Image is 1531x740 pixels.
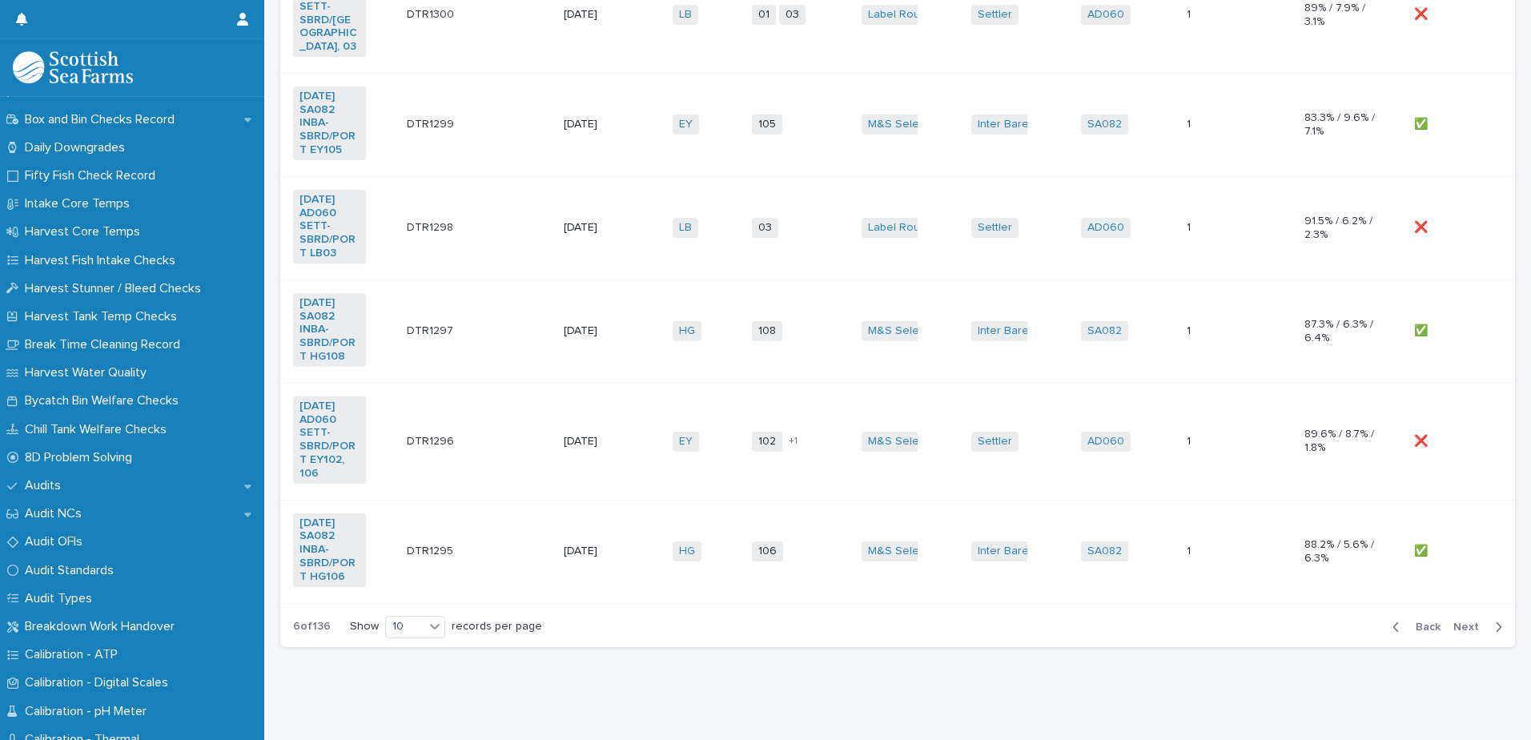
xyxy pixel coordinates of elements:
[386,618,424,635] div: 10
[564,435,637,448] p: [DATE]
[18,478,74,493] p: Audits
[679,118,693,131] a: EY
[679,221,692,235] a: LB
[18,309,190,324] p: Harvest Tank Temp Checks
[407,5,457,22] p: DTR1300
[1187,321,1194,338] p: 1
[280,607,344,646] p: 6 of 136
[1414,218,1431,235] p: ❌
[407,218,456,235] p: DTR1298
[868,8,934,22] a: Label Rouge
[18,534,95,549] p: Audit OFIs
[1187,218,1194,235] p: 1
[18,365,159,380] p: Harvest Water Quality
[452,620,542,633] p: records per page
[18,112,187,127] p: Box and Bin Checks Record
[13,51,133,83] img: mMrefqRFQpe26GRNOUkG
[280,500,1515,603] tr: [DATE] SA082 INBA-SBRD/PORT HG106 DTR1295DTR1295 [DATE]HG 106M&S Select Inter Barents SA082 11 88...
[1414,5,1431,22] p: ❌
[1187,115,1194,131] p: 1
[350,620,379,633] p: Show
[18,647,131,662] p: Calibration - ATP
[1406,621,1441,633] span: Back
[1087,545,1122,558] a: SA082
[280,176,1515,280] tr: [DATE] AD060 SETT-SBRD/PORT LB03 DTR1298DTR1298 [DATE]LB 03Label Rouge Settler AD060 11 91.5% / 6...
[679,545,695,558] a: HG
[1414,115,1431,131] p: ✅
[280,280,1515,383] tr: [DATE] SA082 INBA-SBRD/PORT HG108 DTR1297DTR1297 [DATE]HG 108M&S Select Inter Barents SA082 11 87...
[752,218,778,238] span: 03
[868,118,928,131] a: M&S Select
[18,506,94,521] p: Audit NCs
[18,140,138,155] p: Daily Downgrades
[299,90,360,157] a: [DATE] SA082 INBA-SBRD/PORT EY105
[407,321,456,338] p: DTR1297
[868,221,934,235] a: Label Rouge
[1087,324,1122,338] a: SA082
[18,675,181,690] p: Calibration - Digital Scales
[18,619,187,634] p: Breakdown Work Handover
[1187,541,1194,558] p: 1
[407,432,457,448] p: DTR1296
[18,224,153,239] p: Harvest Core Temps
[18,253,188,268] p: Harvest Fish Intake Checks
[1414,541,1431,558] p: ✅
[280,73,1515,176] tr: [DATE] SA082 INBA-SBRD/PORT EY105 DTR1299DTR1299 [DATE]EY 105M&S Select Inter Barents SA082 11 83...
[679,324,695,338] a: HG
[978,324,1044,338] a: Inter Barents
[18,563,127,578] p: Audit Standards
[978,221,1012,235] a: Settler
[1453,621,1489,633] span: Next
[752,541,783,561] span: 106
[564,324,637,338] p: [DATE]
[868,435,928,448] a: M&S Select
[18,337,193,352] p: Break Time Cleaning Record
[1087,435,1124,448] a: AD060
[1304,215,1377,242] p: 91.5% / 6.2% / 2.3%
[18,591,105,606] p: Audit Types
[299,296,360,364] a: [DATE] SA082 INBA-SBRD/PORT HG108
[18,450,145,465] p: 8D Problem Solving
[407,541,456,558] p: DTR1295
[299,517,360,584] a: [DATE] SA082 INBA-SBRD/PORT HG106
[679,435,693,448] a: EY
[1304,428,1377,455] p: 89.6% / 8.7% / 1.8%
[978,8,1012,22] a: Settler
[18,196,143,211] p: Intake Core Temps
[752,5,776,25] span: 01
[1414,432,1431,448] p: ❌
[1304,2,1377,29] p: 89% / 7.9% / 3.1%
[1304,318,1377,345] p: 87.3% / 6.3% / 6.4%
[1087,8,1124,22] a: AD060
[564,545,637,558] p: [DATE]
[1304,111,1377,139] p: 83.3% / 9.6% / 7.1%
[752,432,782,452] span: 102
[1087,118,1122,131] a: SA082
[679,8,692,22] a: LB
[564,118,637,131] p: [DATE]
[18,704,159,719] p: Calibration - pH Meter
[868,545,928,558] a: M&S Select
[1414,321,1431,338] p: ✅
[564,221,637,235] p: [DATE]
[1087,221,1124,235] a: AD060
[789,436,798,446] span: + 1
[18,393,191,408] p: Bycatch Bin Welfare Checks
[779,5,806,25] span: 03
[564,8,637,22] p: [DATE]
[299,400,360,481] a: [DATE] AD060 SETT-SBRD/PORT EY102, 106
[752,321,782,341] span: 108
[18,168,168,183] p: Fifty Fish Check Record
[978,545,1044,558] a: Inter Barents
[1447,620,1515,634] button: Next
[299,193,360,260] a: [DATE] AD060 SETT-SBRD/PORT LB03
[978,118,1044,131] a: Inter Barents
[1304,538,1377,565] p: 88.2% / 5.6% / 6.3%
[1380,620,1447,634] button: Back
[18,281,214,296] p: Harvest Stunner / Bleed Checks
[978,435,1012,448] a: Settler
[18,422,179,437] p: Chill Tank Welfare Checks
[752,115,782,135] span: 105
[1187,432,1194,448] p: 1
[280,383,1515,500] tr: [DATE] AD060 SETT-SBRD/PORT EY102, 106 DTR1296DTR1296 [DATE]EY 102+1M&S Select Settler AD060 11 8...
